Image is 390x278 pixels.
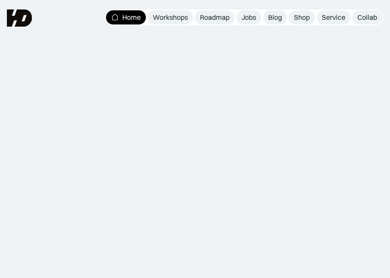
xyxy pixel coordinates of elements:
[352,10,382,24] a: Collab
[106,10,146,24] a: Home
[322,13,345,22] div: Service
[294,13,310,22] div: Shop
[268,13,282,22] div: Blog
[236,10,261,24] a: Jobs
[289,10,315,24] a: Shop
[317,10,351,24] a: Service
[122,13,141,22] div: Home
[200,13,230,22] div: Roadmap
[357,13,377,22] div: Collab
[148,10,193,24] a: Workshops
[153,13,188,22] div: Workshops
[242,13,256,22] div: Jobs
[195,10,235,24] a: Roadmap
[263,10,287,24] a: Blog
